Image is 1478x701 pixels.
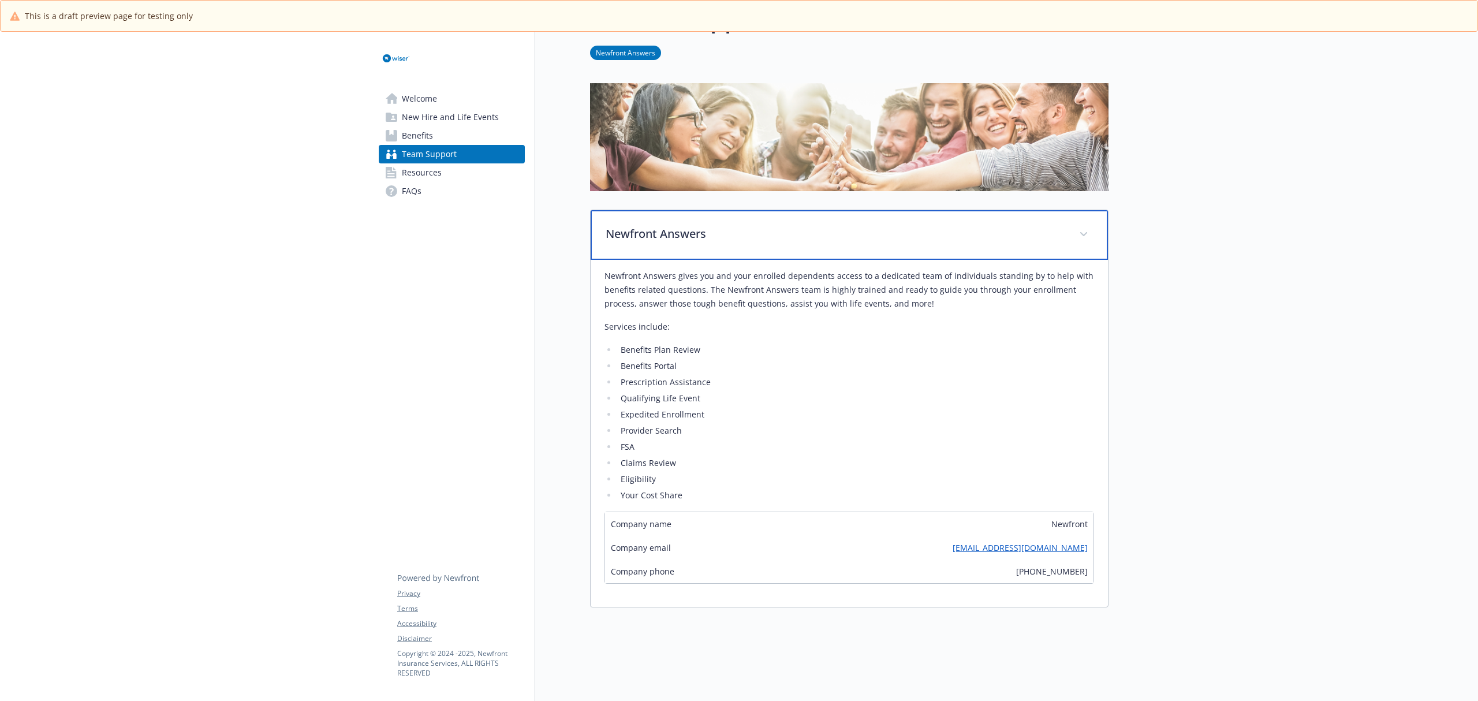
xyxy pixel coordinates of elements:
a: New Hire and Life Events [379,108,525,126]
span: New Hire and Life Events [402,108,499,126]
div: Newfront Answers [591,260,1108,607]
a: Resources [379,163,525,182]
a: Privacy [397,588,524,599]
a: Terms [397,603,524,614]
p: Newfront Answers gives you and your enrolled dependents access to a dedicated team of individuals... [604,269,1094,311]
span: This is a draft preview page for testing only [25,10,193,22]
p: Copyright © 2024 - 2025 , Newfront Insurance Services, ALL RIGHTS RESERVED [397,648,524,678]
li: FSA​ [617,440,1094,454]
span: Team Support [402,145,457,163]
li: Benefits Portal​ [617,359,1094,373]
span: Newfront [1051,518,1088,530]
li: Claims Review​ [617,456,1094,470]
span: Company name [611,518,671,530]
p: Services include:​​ [604,320,1094,334]
li: Eligibility​ [617,472,1094,486]
li: Qualifying Life Event​ [617,391,1094,405]
li: Your Cost Share​ [617,489,1094,502]
li: Provider Search​ [617,424,1094,438]
a: Welcome [379,90,525,108]
span: [PHONE_NUMBER] [1016,565,1088,577]
a: Team Support [379,145,525,163]
span: Resources [402,163,442,182]
span: Company phone [611,565,674,577]
a: Disclaimer [397,633,524,644]
span: Welcome [402,90,437,108]
li: Expedited Enrollment​ [617,408,1094,422]
li: Benefits Plan Review​ [617,343,1094,357]
span: FAQs [402,182,421,200]
span: Company email [611,542,671,554]
span: Benefits [402,126,433,145]
a: [EMAIL_ADDRESS][DOMAIN_NAME] [953,542,1088,554]
a: Accessibility [397,618,524,629]
a: Benefits [379,126,525,145]
div: Newfront Answers [591,210,1108,260]
a: FAQs [379,182,525,200]
li: Prescription Assistance​ [617,375,1094,389]
p: Newfront Answers [606,225,1065,243]
a: Newfront Answers [590,47,661,58]
img: team support page banner [590,83,1108,191]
